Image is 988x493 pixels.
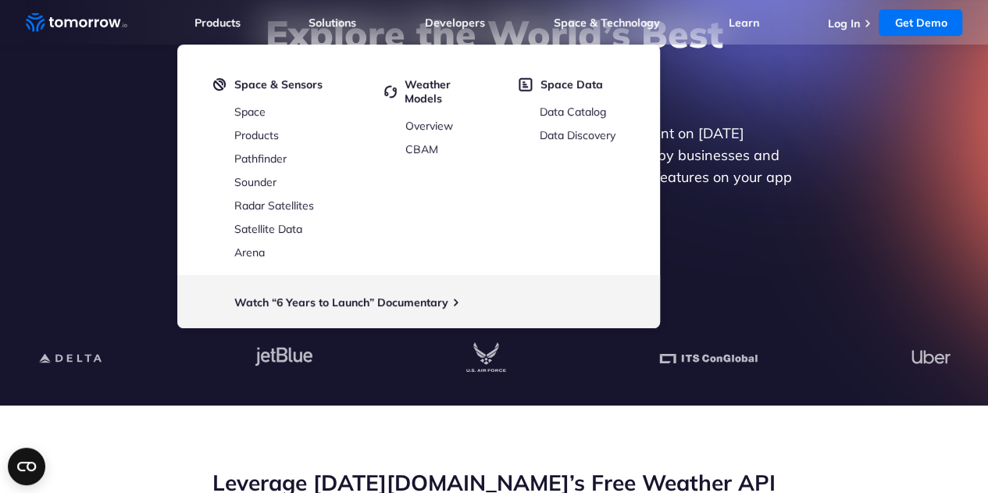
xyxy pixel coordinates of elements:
[405,77,490,105] span: Weather Models
[234,105,266,119] a: Space
[879,9,962,36] a: Get Demo
[194,16,241,30] a: Products
[827,16,859,30] a: Log In
[8,448,45,485] button: Open CMP widget
[234,152,287,166] a: Pathfinder
[234,198,314,213] a: Radar Satellites
[519,77,533,91] img: space-data.svg
[540,128,615,142] a: Data Discovery
[384,77,397,105] img: cycled.svg
[234,128,279,142] a: Products
[425,16,485,30] a: Developers
[309,16,356,30] a: Solutions
[405,119,453,133] a: Overview
[234,245,265,259] a: Arena
[234,222,302,236] a: Satellite Data
[540,77,603,91] span: Space Data
[729,16,759,30] a: Learn
[234,77,323,91] span: Space & Sensors
[234,295,448,309] a: Watch “6 Years to Launch” Documentary
[234,175,276,189] a: Sounder
[554,16,660,30] a: Space & Technology
[540,105,606,119] a: Data Catalog
[405,142,438,156] a: CBAM
[213,77,226,91] img: satelight.svg
[26,11,127,34] a: Home link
